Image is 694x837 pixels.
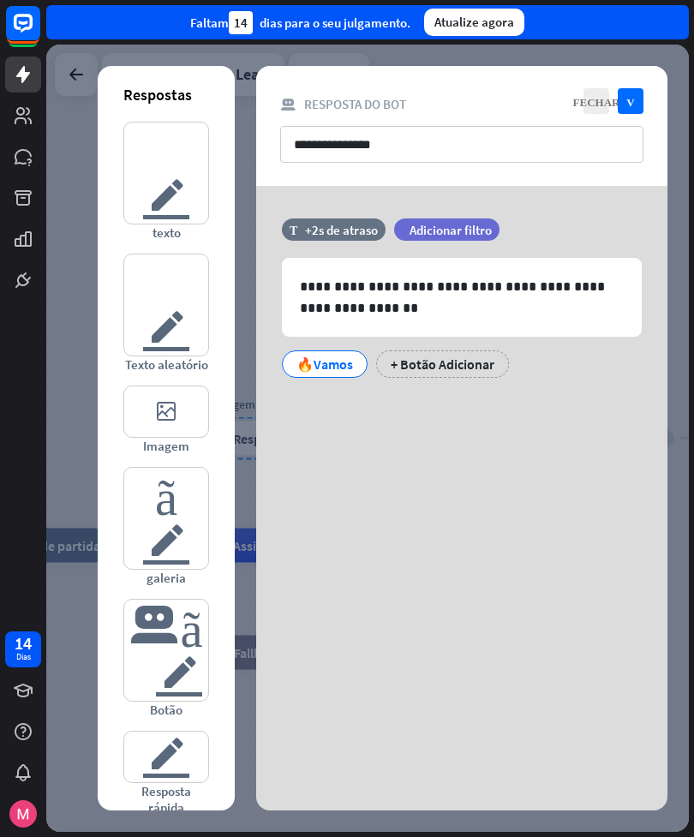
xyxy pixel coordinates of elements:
[229,11,253,34] div: 14
[583,88,609,114] i: FECHAR
[14,7,65,58] button: Open LiveChat chat widget
[16,651,31,663] div: Dias
[304,96,406,112] span: RESPOSTA DO BOT
[15,636,32,651] div: 14
[5,631,41,667] a: 14 Dias
[618,88,643,114] i: Verificar
[305,222,378,238] div: +2s de atraso
[280,97,296,112] i: bloquear_bot_resposta
[296,351,353,377] div: 🔥Vamos
[410,222,492,238] span: Adicionar filtro
[376,350,509,378] div: + Botão Adicionar
[190,11,410,34] div: Faltam dias para o seu julgamento.
[290,224,297,236] i: Tempo
[424,9,524,36] div: Atualize agora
